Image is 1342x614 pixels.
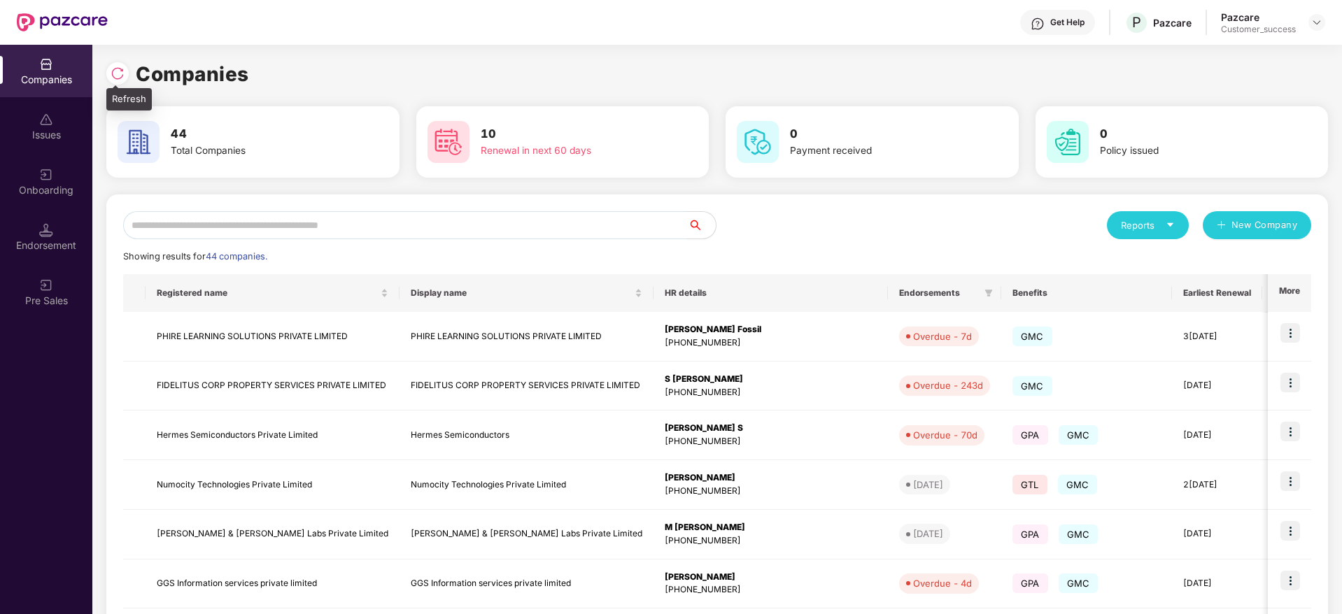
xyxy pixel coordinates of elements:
img: svg+xml;base64,PHN2ZyB4bWxucz0iaHR0cDovL3d3dy53My5vcmcvMjAwMC9zdmciIHdpZHRoPSI2MCIgaGVpZ2h0PSI2MC... [737,121,779,163]
td: [DATE] [1172,362,1262,411]
div: [PHONE_NUMBER] [665,485,877,498]
img: New Pazcare Logo [17,13,108,31]
div: Policy issued [1100,143,1276,159]
img: svg+xml;base64,PHN2ZyBpZD0iQ29tcGFuaWVzIiB4bWxucz0iaHR0cDovL3d3dy53My5vcmcvMjAwMC9zdmciIHdpZHRoPS... [39,57,53,71]
div: [DATE] [913,478,943,492]
th: Issues [1262,274,1322,312]
img: icon [1280,571,1300,590]
span: 44 companies. [206,251,267,262]
span: P [1132,14,1141,31]
th: Registered name [146,274,400,312]
div: Renewal in next 60 days [481,143,657,159]
h3: 0 [790,125,966,143]
td: 3[DATE] [1172,312,1262,362]
th: More [1268,274,1311,312]
img: svg+xml;base64,PHN2ZyB4bWxucz0iaHR0cDovL3d3dy53My5vcmcvMjAwMC9zdmciIHdpZHRoPSI2MCIgaGVpZ2h0PSI2MC... [428,121,469,163]
td: [PERSON_NAME] & [PERSON_NAME] Labs Private Limited [146,510,400,559]
span: search [687,220,716,231]
div: [PERSON_NAME] [665,471,877,485]
td: 2[DATE] [1172,460,1262,510]
span: filter [984,289,993,297]
div: Pazcare [1153,16,1192,29]
div: Pazcare [1221,10,1296,24]
div: Overdue - 243d [913,378,983,392]
img: icon [1280,471,1300,491]
img: icon [1280,323,1300,343]
img: icon [1280,422,1300,441]
img: svg+xml;base64,PHN2ZyB4bWxucz0iaHR0cDovL3d3dy53My5vcmcvMjAwMC9zdmciIHdpZHRoPSI2MCIgaGVpZ2h0PSI2MC... [118,121,160,163]
span: Display name [411,287,632,299]
span: plus [1217,220,1226,231]
button: search [687,211,716,239]
span: Endorsements [899,287,979,299]
td: [DATE] [1172,510,1262,559]
span: Registered name [157,287,378,299]
th: HR details [654,274,888,312]
div: [PHONE_NUMBER] [665,583,877,597]
td: [PERSON_NAME] & [PERSON_NAME] Labs Private Limited [400,510,654,559]
img: svg+xml;base64,PHN2ZyBpZD0iRHJvcGRvd24tMzJ4MzIiIHhtbG5zPSJodHRwOi8vd3d3LnczLm9yZy8yMDAwL3N2ZyIgd2... [1311,17,1322,28]
span: Showing results for [123,251,267,262]
div: [PERSON_NAME] S [665,422,877,435]
td: PHIRE LEARNING SOLUTIONS PRIVATE LIMITED [400,312,654,362]
div: [PHONE_NUMBER] [665,534,877,548]
div: Overdue - 70d [913,428,977,442]
h3: 44 [171,125,347,143]
div: Overdue - 4d [913,576,972,590]
img: icon [1280,373,1300,392]
td: FIDELITUS CORP PROPERTY SERVICES PRIVATE LIMITED [146,362,400,411]
img: svg+xml;base64,PHN2ZyB3aWR0aD0iMjAiIGhlaWdodD0iMjAiIHZpZXdCb3g9IjAgMCAyMCAyMCIgZmlsbD0ibm9uZSIgeG... [39,168,53,182]
td: [DATE] [1172,410,1262,460]
span: GMC [1059,425,1099,445]
span: GTL [1012,475,1047,494]
th: Benefits [1001,274,1172,312]
div: Refresh [106,88,152,110]
div: [PHONE_NUMBER] [665,435,877,448]
div: Payment received [790,143,966,159]
h3: 10 [481,125,657,143]
h1: Companies [136,59,249,90]
span: GMC [1012,327,1052,346]
img: svg+xml;base64,PHN2ZyB3aWR0aD0iMjAiIGhlaWdodD0iMjAiIHZpZXdCb3g9IjAgMCAyMCAyMCIgZmlsbD0ibm9uZSIgeG... [39,278,53,292]
th: Display name [400,274,654,312]
div: Total Companies [171,143,347,159]
img: svg+xml;base64,PHN2ZyBpZD0iSXNzdWVzX2Rpc2FibGVkIiB4bWxucz0iaHR0cDovL3d3dy53My5vcmcvMjAwMC9zdmciIH... [39,113,53,127]
div: [PERSON_NAME] [665,571,877,584]
td: [DATE] [1172,559,1262,609]
img: svg+xml;base64,PHN2ZyB3aWR0aD0iMTQuNSIgaGVpZ2h0PSIxNC41IiB2aWV3Qm94PSIwIDAgMTYgMTYiIGZpbGw9Im5vbm... [39,223,53,237]
div: M [PERSON_NAME] [665,521,877,534]
span: GPA [1012,573,1048,593]
div: S [PERSON_NAME] [665,373,877,386]
div: [PHONE_NUMBER] [665,386,877,399]
span: GPA [1012,425,1048,445]
h3: 0 [1100,125,1276,143]
td: Numocity Technologies Private Limited [146,460,400,510]
img: svg+xml;base64,PHN2ZyBpZD0iUmVsb2FkLTMyeDMyIiB4bWxucz0iaHR0cDovL3d3dy53My5vcmcvMjAwMC9zdmciIHdpZH... [111,66,125,80]
span: filter [982,285,996,301]
div: Reports [1121,218,1175,232]
td: PHIRE LEARNING SOLUTIONS PRIVATE LIMITED [146,312,400,362]
button: plusNew Company [1203,211,1311,239]
span: New Company [1231,218,1298,232]
div: Get Help [1050,17,1085,28]
span: GPA [1012,524,1048,544]
div: Customer_success [1221,24,1296,35]
td: Numocity Technologies Private Limited [400,460,654,510]
div: Overdue - 7d [913,329,972,343]
img: svg+xml;base64,PHN2ZyB4bWxucz0iaHR0cDovL3d3dy53My5vcmcvMjAwMC9zdmciIHdpZHRoPSI2MCIgaGVpZ2h0PSI2MC... [1047,121,1089,163]
span: GMC [1058,475,1098,494]
span: GMC [1012,376,1052,396]
td: GGS Information services private limited [146,559,400,609]
div: [PERSON_NAME] Fossil [665,323,877,336]
th: Earliest Renewal [1172,274,1262,312]
td: GGS Information services private limited [400,559,654,609]
span: GMC [1059,524,1099,544]
td: FIDELITUS CORP PROPERTY SERVICES PRIVATE LIMITED [400,362,654,411]
span: GMC [1059,573,1099,593]
img: icon [1280,521,1300,541]
img: svg+xml;base64,PHN2ZyBpZD0iSGVscC0zMngzMiIgeG1sbnM9Imh0dHA6Ly93d3cudzMub3JnLzIwMDAvc3ZnIiB3aWR0aD... [1031,17,1045,31]
td: Hermes Semiconductors Private Limited [146,410,400,460]
div: [PHONE_NUMBER] [665,336,877,350]
td: Hermes Semiconductors [400,410,654,460]
span: caret-down [1166,220,1175,229]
